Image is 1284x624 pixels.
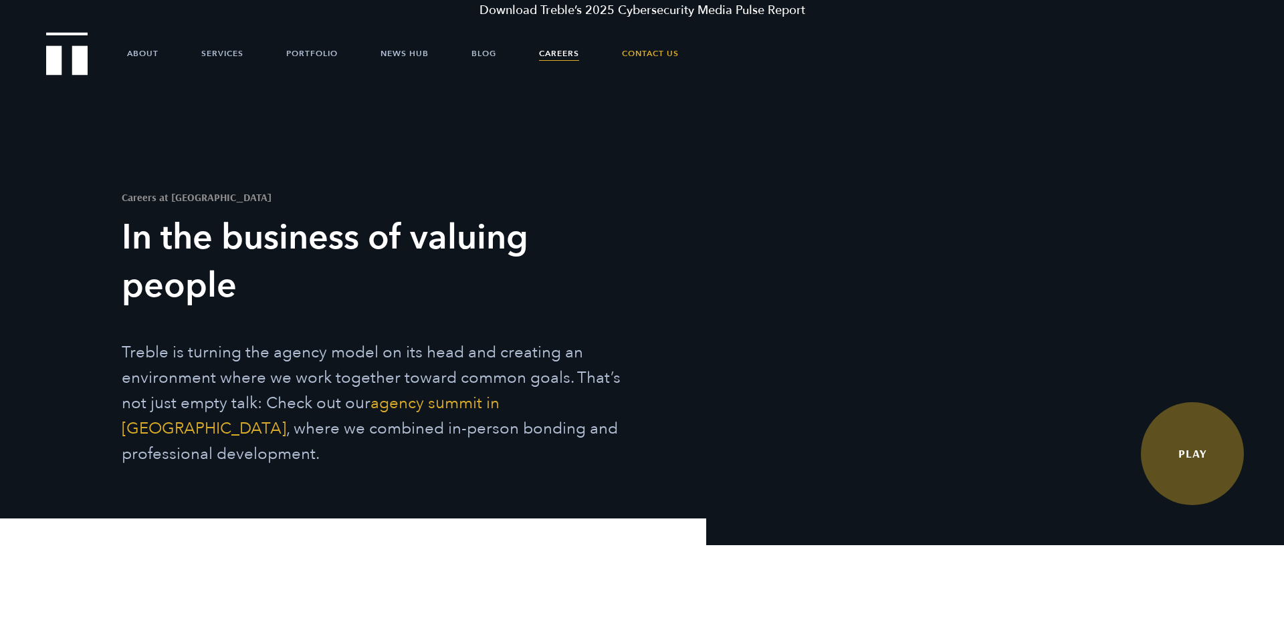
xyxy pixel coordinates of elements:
[539,33,579,73] a: Careers
[122,214,638,310] h3: In the business of valuing people
[47,33,87,74] a: Treble Homepage
[1141,402,1244,505] a: Watch Video
[122,192,638,202] h1: Careers at [GEOGRAPHIC_DATA]
[622,33,679,73] a: Contact Us
[471,33,496,73] a: Blog
[46,32,88,75] img: Treble logo
[127,33,158,73] a: About
[381,33,429,73] a: News Hub
[286,33,338,73] a: Portfolio
[122,340,638,467] p: Treble is turning the agency model on its head and creating an environment where we work together...
[201,33,243,73] a: Services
